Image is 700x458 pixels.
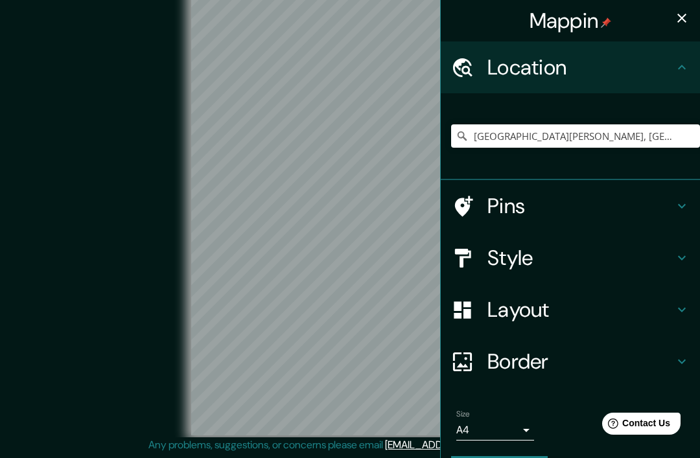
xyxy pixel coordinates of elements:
[385,438,545,452] a: [EMAIL_ADDRESS][DOMAIN_NAME]
[487,297,674,323] h4: Layout
[585,407,686,444] iframe: Help widget launcher
[441,336,700,387] div: Border
[456,420,534,441] div: A4
[441,232,700,284] div: Style
[441,284,700,336] div: Layout
[456,409,470,420] label: Size
[530,8,612,34] h4: Mappin
[451,124,700,148] input: Pick your city or area
[148,437,547,453] p: Any problems, suggestions, or concerns please email .
[487,193,674,219] h4: Pins
[487,349,674,374] h4: Border
[487,245,674,271] h4: Style
[441,41,700,93] div: Location
[441,180,700,232] div: Pins
[601,17,611,28] img: pin-icon.png
[487,54,674,80] h4: Location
